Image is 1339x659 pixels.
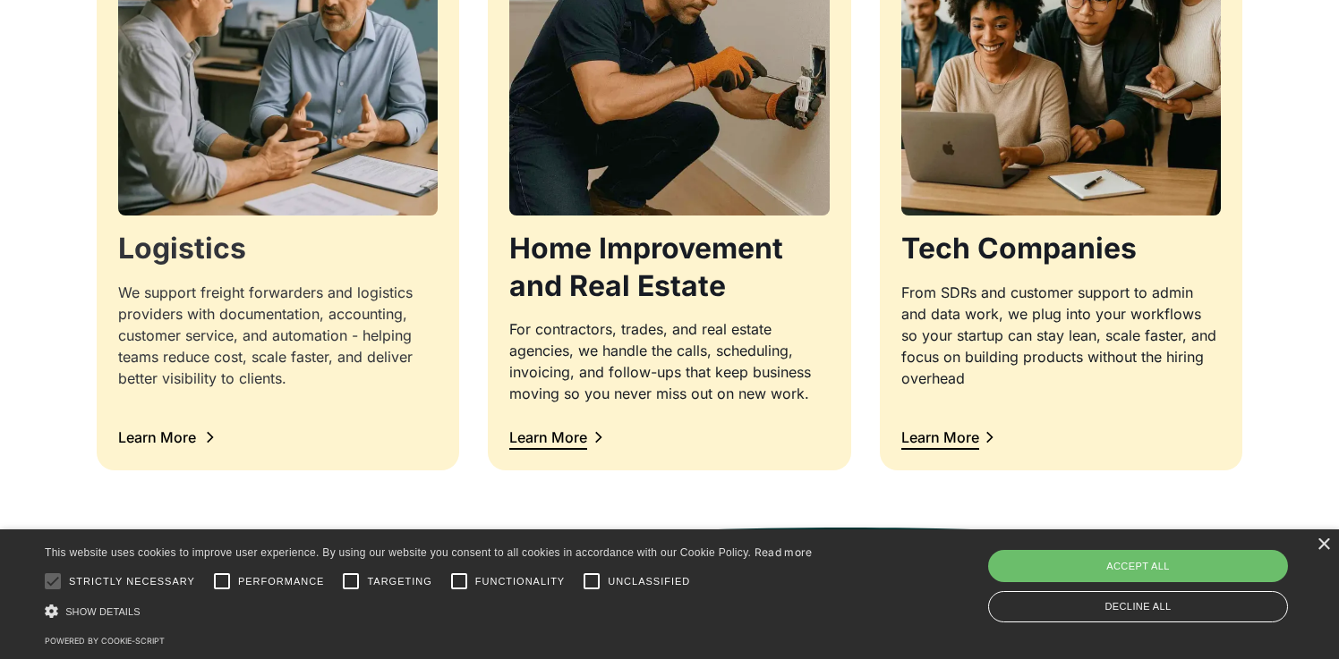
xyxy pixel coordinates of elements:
[901,282,1221,389] div: From SDRs and customer support to admin and data work, we plug into your workflows so your startu...
[69,574,195,589] span: Strictly necessary
[45,602,813,621] div: Show details
[901,230,1221,267] h3: Tech Companies
[45,546,751,559] span: This website uses cookies to improve user experience. By using our website you consent to all coo...
[509,318,829,404] div: For contractors, trades, and real estate agencies, we handle the calls, scheduling, invoicing, an...
[475,574,565,589] span: Functionality
[65,606,141,617] span: Show details
[118,230,438,267] h3: Logistics
[1249,573,1339,659] iframe: Chat Widget
[901,430,979,444] div: Learn More
[118,282,438,389] div: We support freight forwarders and logistics providers with documentation, accounting, customer se...
[988,591,1288,622] div: Decline all
[238,574,325,589] span: Performance
[509,230,829,304] h3: Home Improvement and Real Estate
[988,550,1288,582] div: Accept all
[1317,538,1330,552] div: Close
[608,574,690,589] span: Unclassified
[755,545,813,559] a: Read more
[45,636,165,646] a: Powered by cookie-script
[118,430,196,444] div: Learn More
[367,574,431,589] span: Targeting
[509,430,587,444] div: Learn More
